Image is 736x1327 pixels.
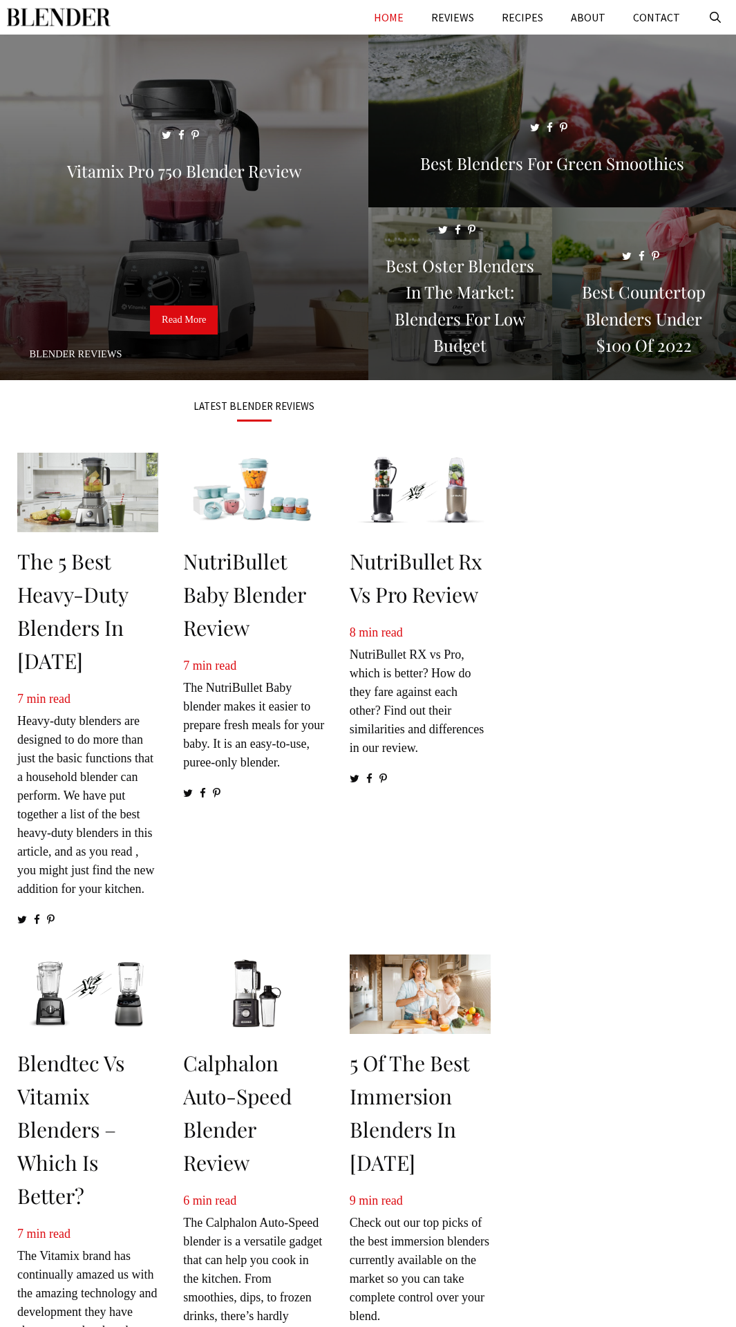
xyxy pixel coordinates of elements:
[368,364,552,377] a: Best Oster Blenders in the Market: Blenders for Low Budget
[350,625,356,639] span: 8
[350,623,491,757] p: NutriBullet RX vs Pro, which is better? How do they fare against each other? Find out their simil...
[183,657,324,772] p: The NutriBullet Baby blender makes it easier to prepare fresh meals for your baby. It is an easy-...
[552,364,736,377] a: Best Countertop Blenders Under $100 of 2022
[27,1227,70,1241] span: min read
[17,453,158,532] img: The 5 Best Heavy-Duty Blenders in 2022
[350,1194,356,1207] span: 9
[17,954,158,1034] img: Blendtec vs Vitamix Blenders – Which Is Better?
[17,1049,124,1210] a: Blendtec vs Vitamix Blenders – Which Is Better?
[359,1194,402,1207] span: min read
[183,453,324,532] img: NutriBullet Baby Blender Review
[350,1192,491,1326] p: Check out our top picks of the best immersion blenders currently available on the market so you c...
[183,954,324,1034] img: Calphalon Auto-Speed Blender Review
[529,401,715,574] iframe: Advertisement
[350,954,491,1034] img: 5 of the Best Immersion Blenders in 2022
[350,1049,470,1176] a: 5 of the Best Immersion Blenders in [DATE]
[183,659,189,672] span: 7
[17,1227,23,1241] span: 7
[350,453,491,532] img: NutriBullet Rx vs Pro Review
[183,1049,292,1176] a: Calphalon Auto-Speed Blender Review
[17,692,23,706] span: 7
[359,625,402,639] span: min read
[17,401,491,411] h3: LATEST BLENDER REVIEWS
[17,690,158,898] p: Heavy-duty blenders are designed to do more than just the basic functions that a household blende...
[17,547,129,675] a: The 5 Best Heavy-Duty Blenders in [DATE]
[193,659,236,672] span: min read
[150,305,218,335] a: Read More
[183,1194,189,1207] span: 6
[183,547,306,641] a: NutriBullet Baby Blender Review
[350,547,482,608] a: NutriBullet Rx vs Pro Review
[30,348,122,359] a: Blender Reviews
[193,1194,236,1207] span: min read
[27,692,70,706] span: min read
